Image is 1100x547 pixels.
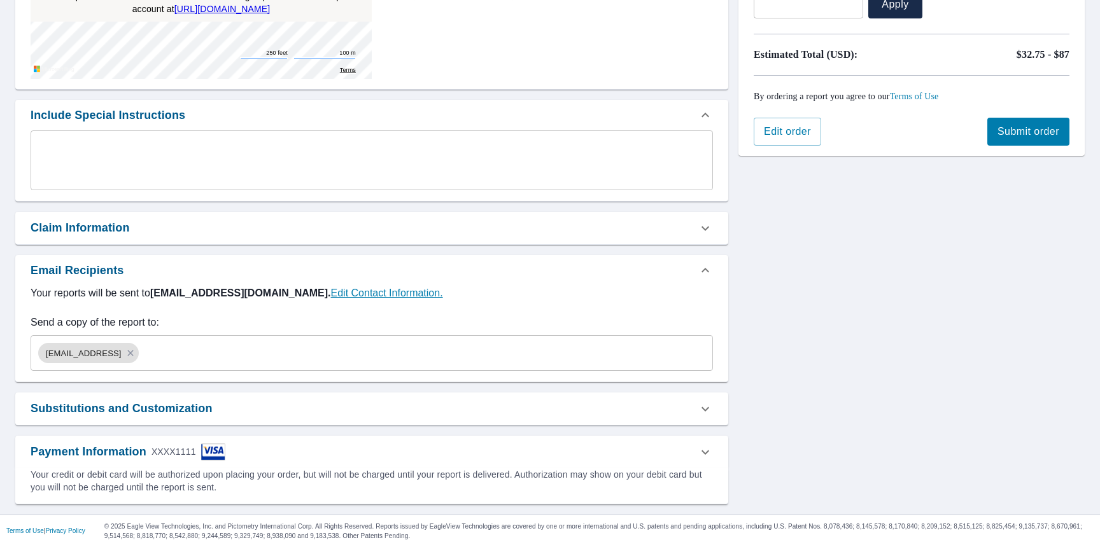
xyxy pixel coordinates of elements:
[31,468,713,494] div: Your credit or debit card will be authorized upon placing your order, but will not be charged unt...
[38,343,139,363] div: [EMAIL_ADDRESS]
[15,436,728,468] div: Payment InformationXXXX1111cardImage
[754,91,1069,102] p: By ordering a report you agree to our
[201,443,225,460] img: cardImage
[31,443,225,460] div: Payment Information
[104,522,1094,541] p: © 2025 Eagle View Technologies, Inc. and Pictometry International Corp. All Rights Reserved. Repo...
[754,118,821,146] button: Edit order
[46,527,85,534] a: Privacy Policy
[31,400,213,417] div: Substitutions and Customization
[15,212,728,244] div: Claim Information
[754,47,912,62] p: Estimated Total (USD):
[174,4,271,14] a: [URL][DOMAIN_NAME]
[152,443,196,460] div: XXXX1111
[1017,47,1069,62] p: $32.75 - $87
[987,118,1069,146] button: Submit order
[31,315,713,330] label: Send a copy of the report to:
[331,287,443,298] a: EditContactInfo
[31,262,123,279] div: Email Recipients
[31,107,185,124] div: Include Special Instructions
[15,392,728,425] div: Substitutions and Customization
[6,527,44,534] a: Terms of Use
[998,125,1059,139] span: Submit order
[764,125,811,139] span: Edit order
[31,286,713,301] label: Your reports will be sent to
[15,255,728,286] div: Email Recipients
[38,347,129,359] span: [EMAIL_ADDRESS]
[6,527,85,535] p: |
[150,287,331,298] b: [EMAIL_ADDRESS][DOMAIN_NAME].
[890,92,939,101] a: Terms of Use
[340,66,356,74] a: Terms
[31,219,130,237] div: Claim Information
[15,100,728,130] div: Include Special Instructions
